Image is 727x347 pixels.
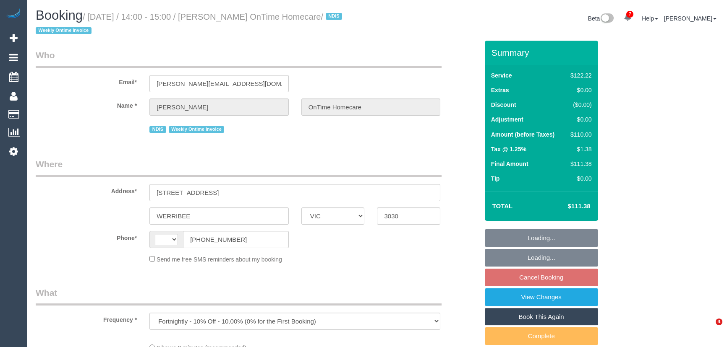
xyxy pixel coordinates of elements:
label: Extras [491,86,509,94]
a: Help [642,15,658,22]
div: $0.00 [567,86,591,94]
input: First Name* [149,98,289,116]
legend: What [36,287,442,306]
span: 4 [716,319,722,325]
span: Weekly Ontime Invoice [36,27,92,34]
iframe: Intercom live chat [698,319,719,339]
div: $111.38 [567,160,591,168]
img: Automaid Logo [5,8,22,20]
span: NDIS [326,13,342,20]
a: 7 [620,8,636,27]
input: Last Name* [301,98,441,116]
input: Email* [149,75,289,92]
label: Frequency * [29,313,143,324]
a: View Changes [485,288,598,306]
a: [PERSON_NAME] [664,15,717,22]
label: Discount [491,101,516,109]
strong: Total [492,202,513,210]
legend: Who [36,49,442,68]
div: $0.00 [567,115,591,124]
label: Amount (before Taxes) [491,130,554,139]
small: / [DATE] / 14:00 - 15:00 / [PERSON_NAME] OnTime Homecare [36,12,345,36]
img: New interface [600,13,614,24]
input: Post Code* [377,207,440,225]
div: $110.00 [567,130,591,139]
label: Adjustment [491,115,523,124]
div: $122.22 [567,71,591,80]
a: Beta [588,15,614,22]
input: Phone* [183,231,289,248]
label: Name * [29,98,143,110]
div: ($0.00) [567,101,591,109]
h3: Summary [492,48,594,57]
a: Book This Again [485,308,598,326]
span: Send me free SMS reminders about my booking [157,256,282,263]
label: Tax @ 1.25% [491,145,526,153]
label: Tip [491,174,500,183]
input: Suburb* [149,207,289,225]
legend: Where [36,158,442,177]
span: NDIS [149,126,166,133]
label: Service [491,71,512,80]
label: Email* [29,75,143,86]
h4: $111.38 [542,203,590,210]
span: 7 [626,11,633,18]
div: $0.00 [567,174,591,183]
span: Booking [36,8,83,23]
label: Final Amount [491,160,528,168]
div: $1.38 [567,145,591,153]
label: Phone* [29,231,143,242]
span: Weekly Ontime Invoice [169,126,225,133]
label: Address* [29,184,143,195]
